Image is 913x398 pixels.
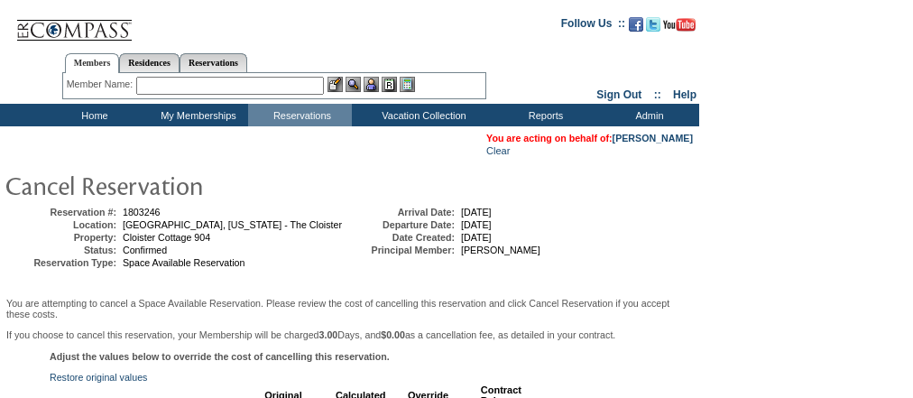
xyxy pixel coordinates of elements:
[180,53,247,72] a: Reservations
[654,88,661,101] span: ::
[646,17,660,32] img: Follow us on Twitter
[144,104,248,126] td: My Memberships
[346,245,455,255] td: Principal Member:
[461,219,492,230] span: [DATE]
[364,77,379,92] img: Impersonate
[561,15,625,37] td: Follow Us ::
[663,23,696,33] a: Subscribe to our YouTube Channel
[381,329,405,340] b: $0.00
[382,77,397,92] img: Reservations
[8,207,116,218] td: Reservation #:
[629,17,643,32] img: Become our fan on Facebook
[461,232,492,243] span: [DATE]
[461,245,540,255] span: [PERSON_NAME]
[613,133,693,143] a: [PERSON_NAME]
[65,53,120,73] a: Members
[327,77,343,92] img: b_edit.gif
[595,104,699,126] td: Admin
[346,207,455,218] td: Arrival Date:
[119,53,180,72] a: Residences
[663,18,696,32] img: Subscribe to our YouTube Channel
[629,23,643,33] a: Become our fan on Facebook
[67,77,136,92] div: Member Name:
[123,207,161,218] span: 1803246
[50,351,390,362] b: Adjust the values below to override the cost of cancelling this reservation.
[6,329,693,340] p: If you choose to cancel this reservation, your Membership will be charged Days, and as a cancella...
[6,298,693,319] p: You are attempting to cancel a Space Available Reservation. Please review the cost of cancelling ...
[346,77,361,92] img: View
[346,232,455,243] td: Date Created:
[50,372,147,383] a: Restore original values
[596,88,641,101] a: Sign Out
[8,219,116,230] td: Location:
[319,329,338,340] b: 3.00
[486,133,693,143] span: You are acting on behalf of:
[461,207,492,218] span: [DATE]
[400,77,415,92] img: b_calculator.gif
[8,257,116,268] td: Reservation Type:
[41,104,144,126] td: Home
[492,104,595,126] td: Reports
[123,219,342,230] span: [GEOGRAPHIC_DATA], [US_STATE] - The Cloister
[123,232,210,243] span: Cloister Cottage 904
[5,167,365,203] img: pgTtlCancelRes.gif
[123,245,167,255] span: Confirmed
[486,145,510,156] a: Clear
[646,23,660,33] a: Follow us on Twitter
[15,5,133,42] img: Compass Home
[8,245,116,255] td: Status:
[8,232,116,243] td: Property:
[123,257,244,268] span: Space Available Reservation
[248,104,352,126] td: Reservations
[673,88,696,101] a: Help
[352,104,492,126] td: Vacation Collection
[346,219,455,230] td: Departure Date:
